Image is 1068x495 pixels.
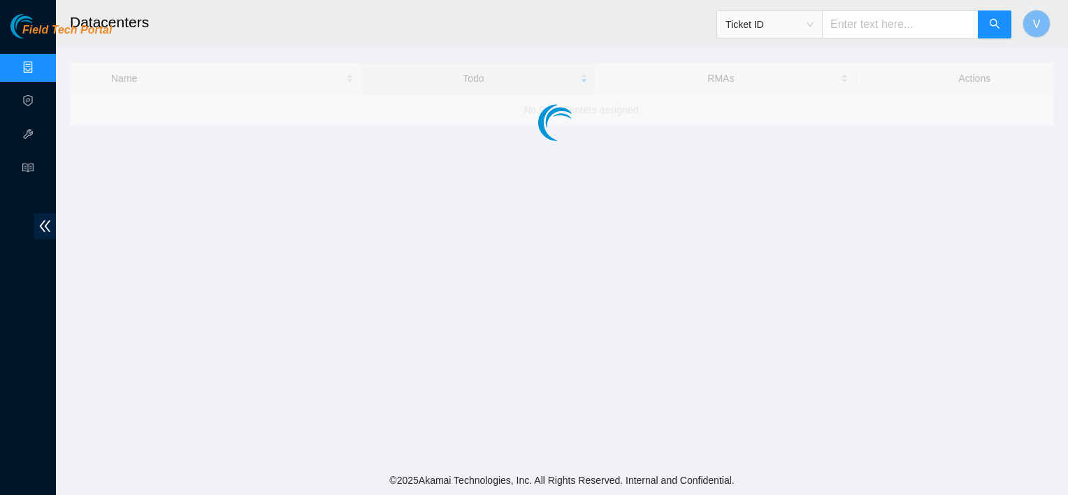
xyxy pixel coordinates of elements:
[726,14,814,35] span: Ticket ID
[978,10,1011,38] button: search
[10,14,71,38] img: Akamai Technologies
[34,213,56,239] span: double-left
[989,18,1000,31] span: search
[56,466,1068,495] footer: © 2025 Akamai Technologies, Inc. All Rights Reserved. Internal and Confidential.
[22,24,112,37] span: Field Tech Portal
[1023,10,1051,38] button: V
[22,156,34,184] span: read
[822,10,979,38] input: Enter text here...
[10,25,112,43] a: Akamai TechnologiesField Tech Portal
[1033,15,1041,33] span: V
